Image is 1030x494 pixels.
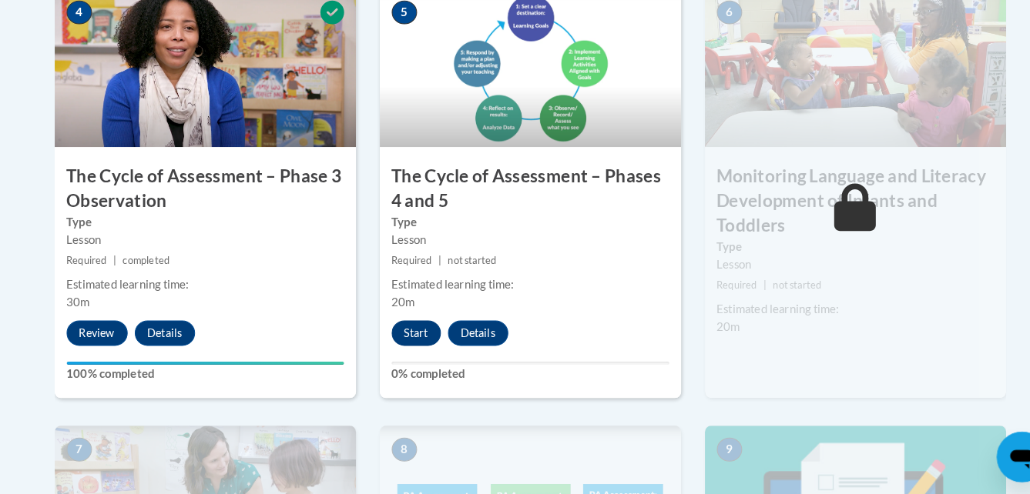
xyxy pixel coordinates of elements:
span: Required [696,285,736,296]
label: Type [381,221,650,238]
span: 30m [65,300,88,313]
span: Required [65,261,104,272]
span: 8 [381,439,405,462]
button: Details [131,325,190,349]
label: 0% completed [381,368,650,385]
span: | [742,285,745,296]
h3: Monitoring Language and Literacy Development of Infants and Toddlers [685,173,978,244]
div: Lesson [381,238,650,255]
div: Lesson [65,238,334,255]
div: Your progress [65,365,334,368]
span: completed [119,261,165,272]
button: Review [65,325,124,349]
span: not started [751,285,798,296]
span: | [426,261,429,272]
span: 6 [696,14,721,37]
span: 7 [65,439,89,462]
label: 100% completed [65,368,334,385]
span: | [110,261,113,272]
img: Course Image [53,2,346,156]
img: Course Image [369,2,662,156]
h3: The Cycle of Assessment – Phases 4 and 5 [369,173,662,221]
img: Course Image [685,2,978,156]
span: 20m [381,300,404,313]
span: 20m [696,324,720,337]
button: Details [435,325,494,349]
h3: The Cycle of Assessment – Phase 3 Observation [53,173,346,221]
span: 9 [696,439,721,462]
label: Type [65,221,334,238]
span: Required [381,261,420,272]
button: Start [381,325,428,349]
label: Type [696,245,966,262]
iframe: Button to launch messaging window [968,432,1018,482]
span: not started [435,261,482,272]
div: Estimated learning time: [65,282,334,299]
div: Estimated learning time: [381,282,650,299]
span: 4 [65,14,89,37]
div: Lesson [696,262,966,279]
div: Estimated learning time: [696,305,966,322]
span: 5 [381,14,405,37]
